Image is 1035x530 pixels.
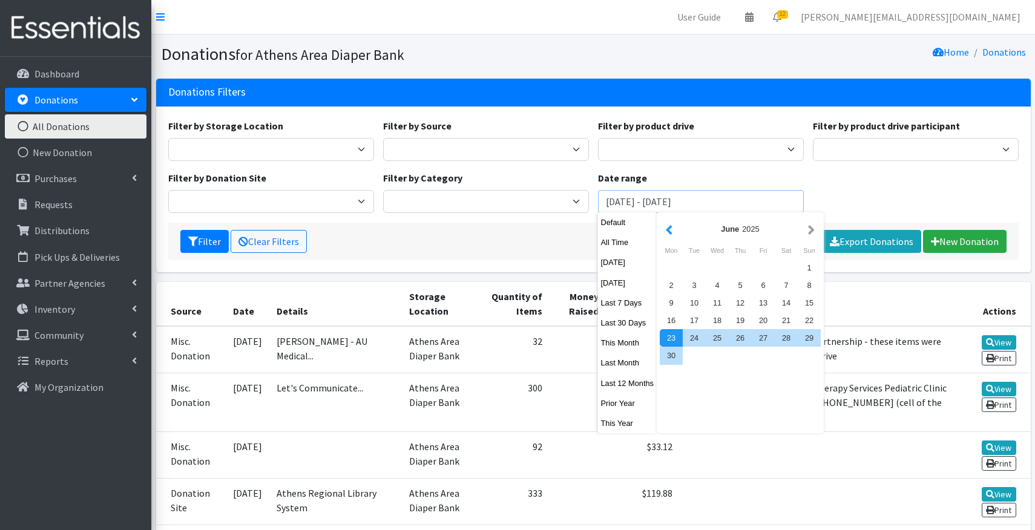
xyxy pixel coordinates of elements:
a: 12 [763,5,791,29]
button: Last 7 Days [598,294,657,312]
button: Prior Year [598,394,657,412]
strong: June [721,224,739,234]
button: [DATE] [598,274,657,292]
p: Community [34,329,84,341]
div: 13 [752,294,775,312]
label: Filter by Storage Location [168,119,283,133]
a: Requests [5,192,146,217]
div: 1 [798,259,821,276]
td: Athens Area Diaper Bank [402,431,481,478]
td: 32 [481,326,550,373]
a: My Organization [5,375,146,399]
p: Distributions [34,224,90,237]
div: 16 [660,312,683,329]
td: $119.88 [606,479,680,525]
td: Athens Regional Library System [269,479,402,525]
div: 2 [660,276,683,294]
td: Donation Site [156,479,226,525]
button: All Time [598,234,657,251]
td: 333 [481,479,550,525]
a: Reports [5,349,146,373]
th: Details [269,282,402,326]
div: 9 [660,294,683,312]
button: Default [598,214,657,231]
div: Tuesday [683,243,706,258]
img: HumanEssentials [5,8,146,48]
p: Dashboard [34,68,79,80]
button: Last Month [598,354,657,371]
div: 6 [752,276,775,294]
label: Filter by Donation Site [168,171,266,185]
div: 19 [729,312,752,329]
div: 11 [706,294,729,312]
th: Date [226,282,269,326]
a: Clear Filters [231,230,307,253]
a: Community [5,323,146,347]
a: Pick Ups & Deliveries [5,245,146,269]
label: Date range [598,171,647,185]
td: [DATE] [226,373,269,431]
div: 21 [775,312,798,329]
div: 12 [729,294,752,312]
div: 22 [798,312,821,329]
div: 17 [683,312,706,329]
div: 15 [798,294,821,312]
a: Donations [982,46,1026,58]
label: Filter by product drive participant [813,119,960,133]
th: Source [156,282,226,326]
div: Saturday [775,243,798,258]
a: Distributions [5,218,146,243]
label: Filter by Category [383,171,462,185]
button: [DATE] [598,254,657,271]
a: [PERSON_NAME][EMAIL_ADDRESS][DOMAIN_NAME] [791,5,1030,29]
a: New Donation [923,230,1007,253]
div: Wednesday [706,243,729,258]
a: User Guide [668,5,731,29]
p: Inventory [34,303,75,315]
button: Last 30 Days [598,314,657,332]
button: Last 12 Months [598,375,657,392]
div: 28 [775,329,798,347]
a: View [982,335,1016,350]
a: Inventory [5,297,146,321]
td: $33.12 [606,431,680,478]
input: January 1, 2011 - December 31, 2011 [598,190,804,213]
a: Partner Agencies [5,271,146,295]
div: 8 [798,276,821,294]
a: All Donations [5,114,146,139]
td: 92 [481,431,550,478]
div: 10 [683,294,706,312]
p: Reports [34,355,68,367]
small: for Athens Area Diaper Bank [235,46,404,64]
div: Sunday [798,243,821,258]
div: 23 [660,329,683,347]
div: 25 [706,329,729,347]
div: 29 [798,329,821,347]
a: New Donation [5,140,146,165]
td: Athens Area Diaper Bank [402,326,481,373]
a: Dashboard [5,62,146,86]
div: 26 [729,329,752,347]
button: Filter [180,230,229,253]
p: Requests [34,198,73,211]
td: Misc. Donation [156,326,226,373]
span: 12 [777,10,788,19]
td: 300 [481,373,550,431]
div: Thursday [729,243,752,258]
button: This Month [598,334,657,352]
p: Partner Agencies [34,277,105,289]
div: 3 [683,276,706,294]
div: 20 [752,312,775,329]
td: Athens Area Diaper Bank [402,479,481,525]
th: Storage Location [402,282,481,326]
td: Misc. Donation [156,373,226,431]
td: [DATE] [226,326,269,373]
a: Purchases [5,166,146,191]
th: Quantity of Items [481,282,550,326]
td: [DATE] [226,479,269,525]
h1: Donations [161,44,589,65]
div: 5 [729,276,752,294]
div: 24 [683,329,706,347]
p: Donations [34,94,78,106]
p: My Organization [34,381,103,393]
